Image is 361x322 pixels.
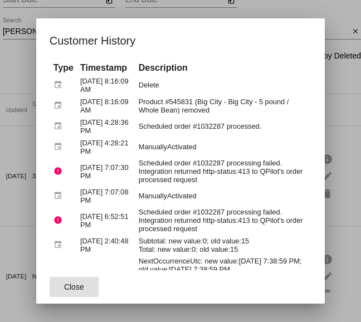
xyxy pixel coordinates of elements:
[77,62,135,74] th: Timestamp
[77,158,135,185] td: [DATE] 7:07:30 PM
[136,186,310,206] td: ManuallyActivated
[136,137,310,157] td: ManuallyActivated
[51,62,76,74] th: Type
[136,235,310,255] td: Subtotal: new value:0; old value:15 Total: new value:0; old value:15
[136,96,310,115] td: Product #545831 (Big City - Big City - 5 pound / Whole Bean) removed
[53,76,67,94] mat-icon: event
[53,163,67,180] mat-icon: error
[136,62,310,74] th: Description
[77,235,135,255] td: [DATE] 2:40:48 PM
[53,118,67,135] mat-icon: event
[136,158,310,185] td: Scheduled order #1032287 processing failed. Integration returned http-status:413 to QPilot's orde...
[136,75,310,95] td: Delete
[77,116,135,136] td: [DATE] 4:28:36 PM
[50,277,99,297] button: Close dialog
[136,207,310,234] td: Scheduled order #1032287 processing failed. Integration returned http-status:413 to QPilot's orde...
[50,32,311,50] h1: Customer History
[136,116,310,136] td: Scheduled order #1032287 processed.
[77,207,135,234] td: [DATE] 6:52:51 PM
[77,96,135,115] td: [DATE] 8:16:09 AM
[53,212,67,229] mat-icon: error
[53,187,67,204] mat-icon: event
[77,137,135,157] td: [DATE] 4:28:21 PM
[77,186,135,206] td: [DATE] 7:07:08 PM
[77,75,135,95] td: [DATE] 8:16:09 AM
[53,97,67,114] mat-icon: event
[53,138,67,155] mat-icon: event
[53,236,67,253] mat-icon: event
[64,282,84,291] span: Close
